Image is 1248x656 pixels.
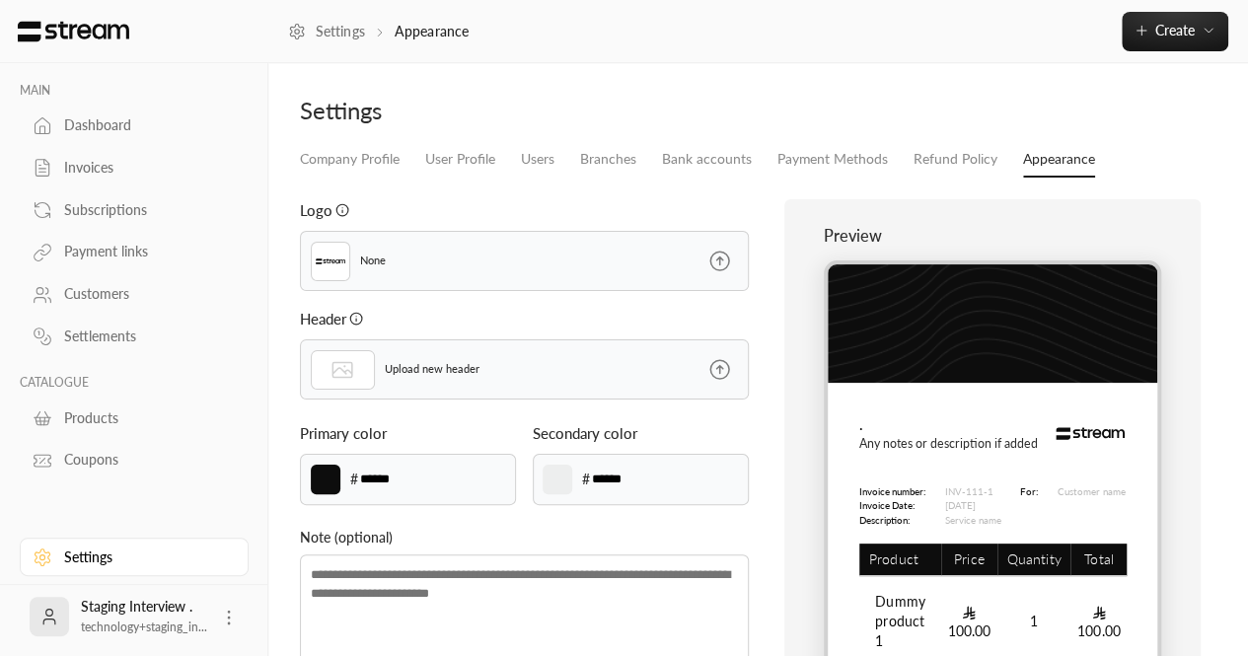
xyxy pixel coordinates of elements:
[300,422,387,444] p: Primary color
[349,312,363,326] svg: It must not be larger than 1MB. The supported MIME types are JPG and PNG.
[997,544,1071,577] th: Quantity
[20,233,249,271] a: Payment links
[335,203,349,217] svg: It must not be larger then 1MB. The supported MIME types are JPG and PNG.
[350,469,358,490] p: #
[385,361,479,378] p: Upload new header
[20,190,249,229] a: Subscriptions
[64,115,224,135] div: Dashboard
[824,224,1161,248] p: Preview
[64,158,224,178] div: Invoices
[64,284,224,304] div: Customers
[20,441,249,479] a: Coupons
[1155,22,1195,38] span: Create
[64,450,224,470] div: Coupons
[81,620,207,634] span: technology+staging_in...
[859,513,925,528] p: Description:
[828,264,1157,383] img: header.png
[20,275,249,314] a: Customers
[1023,142,1095,178] a: Appearance
[859,544,941,577] th: Product
[300,95,749,126] div: Settings
[20,399,249,437] a: Products
[316,247,345,276] img: Logo
[941,544,997,577] th: Price
[777,142,888,177] a: Payment Methods
[1020,484,1038,499] p: For:
[360,253,386,269] p: None
[521,142,554,177] a: Users
[300,142,400,177] a: Company Profile
[425,142,495,177] a: User Profile
[20,83,249,99] p: MAIN
[64,327,224,346] div: Settlements
[914,142,997,177] a: Refund Policy
[81,597,207,636] div: Staging Interview .
[395,22,469,41] p: Appearance
[300,527,749,547] p: Note (optional)
[64,242,224,261] div: Payment links
[533,422,637,444] p: Secondary color
[859,484,925,499] p: Invoice number:
[944,484,1000,499] p: INV-111-1
[859,498,925,513] p: Invoice Date:
[944,513,1000,528] p: Service name
[300,308,346,329] p: Header
[580,142,636,177] a: Branches
[859,413,1038,435] p: .
[1070,544,1127,577] th: Total
[20,107,249,145] a: Dashboard
[20,375,249,391] p: CATALOGUE
[1122,12,1228,51] button: Create
[859,435,1038,454] p: Any notes or description if added
[20,149,249,187] a: Invoices
[1056,399,1125,468] img: Logo
[1024,612,1044,631] span: 1
[20,538,249,576] a: Settings
[300,199,332,221] p: Logo
[1057,484,1125,499] p: Customer name
[64,408,224,428] div: Products
[20,318,249,356] a: Settlements
[64,547,224,567] div: Settings
[288,22,469,41] nav: breadcrumb
[944,498,1000,513] p: [DATE]
[662,142,752,177] a: Bank accounts
[288,22,365,41] a: Settings
[582,469,590,490] p: #
[64,200,224,220] div: Subscriptions
[16,21,131,42] img: Logo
